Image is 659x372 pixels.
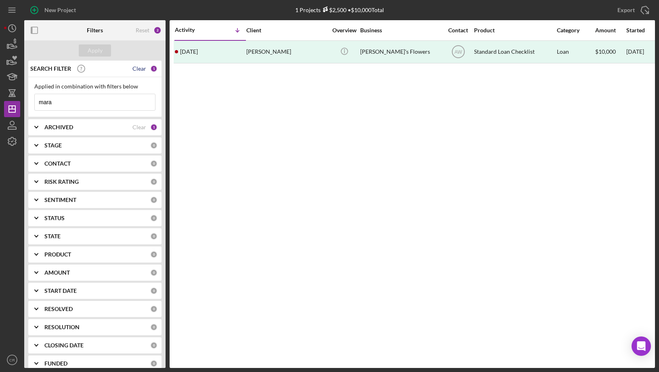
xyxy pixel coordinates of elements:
div: 0 [150,196,157,204]
b: FUNDED [44,360,67,367]
div: 0 [150,342,157,349]
div: Applied in combination with filters below [34,83,155,90]
div: Open Intercom Messenger [632,336,651,356]
b: Filters [87,27,103,34]
div: $10,000 [595,41,625,63]
div: Standard Loan Checklist [474,41,555,63]
div: Export [617,2,635,18]
b: AMOUNT [44,269,70,276]
text: AW [454,49,462,55]
b: RESOLUTION [44,324,80,330]
div: Category [557,27,594,34]
b: STATE [44,233,61,240]
button: Export [609,2,655,18]
div: Apply [88,44,103,57]
b: CLOSING DATE [44,342,84,349]
div: 1 Projects • $10,000 Total [295,6,384,13]
div: Overview [329,27,359,34]
div: 0 [150,178,157,185]
div: 0 [150,233,157,240]
div: 0 [150,214,157,222]
b: START DATE [44,288,77,294]
div: Reset [136,27,149,34]
div: Activity [175,27,210,33]
b: STAGE [44,142,62,149]
div: New Project [44,2,76,18]
div: Product [474,27,555,34]
b: RESOLVED [44,306,73,312]
div: [PERSON_NAME] [246,41,327,63]
time: 2025-05-07 21:46 [180,48,198,55]
text: CR [9,358,15,362]
b: SENTIMENT [44,197,76,203]
b: ARCHIVED [44,124,73,130]
div: 0 [150,251,157,258]
div: $2,500 [321,6,346,13]
div: 1 [150,65,157,72]
b: RISK RATING [44,179,79,185]
div: 0 [150,160,157,167]
div: 0 [150,324,157,331]
div: Clear [132,65,146,72]
div: Business [360,27,441,34]
div: 0 [150,360,157,367]
div: 1 [150,124,157,131]
b: PRODUCT [44,251,71,258]
b: STATUS [44,215,65,221]
div: 0 [150,269,157,276]
button: Apply [79,44,111,57]
div: Client [246,27,327,34]
div: Contact [443,27,473,34]
div: 0 [150,287,157,294]
div: Amount [595,27,625,34]
button: CR [4,352,20,368]
div: Clear [132,124,146,130]
button: New Project [24,2,84,18]
div: Loan [557,41,594,63]
div: [PERSON_NAME]'s Flowers [360,41,441,63]
b: CONTACT [44,160,71,167]
div: 0 [150,305,157,313]
b: SEARCH FILTER [30,65,71,72]
div: 2 [153,26,162,34]
div: 0 [150,142,157,149]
